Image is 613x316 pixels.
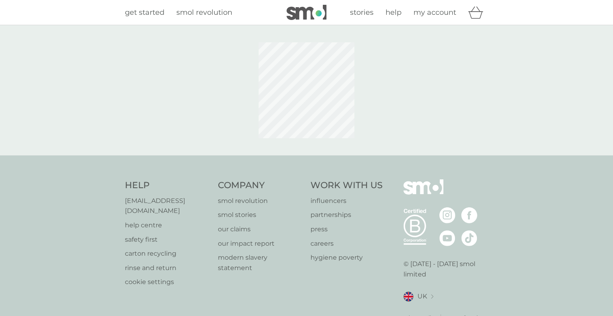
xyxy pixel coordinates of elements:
a: our impact report [218,238,303,249]
a: modern slavery statement [218,252,303,273]
span: get started [125,8,164,17]
h4: Work With Us [310,179,383,192]
a: stories [350,7,374,18]
img: UK flag [403,292,413,302]
span: help [386,8,401,17]
a: smol stories [218,210,303,220]
img: visit the smol Facebook page [461,207,477,223]
a: partnerships [310,210,383,220]
img: smol [403,179,443,207]
img: visit the smol Youtube page [439,230,455,246]
a: get started [125,7,164,18]
div: basket [468,4,488,20]
a: our claims [218,224,303,235]
a: help centre [125,220,210,231]
a: influencers [310,196,383,206]
a: rinse and return [125,263,210,273]
a: my account [413,7,456,18]
a: carton recycling [125,248,210,259]
img: select a new location [431,294,433,299]
span: stories [350,8,374,17]
a: press [310,224,383,235]
h4: Help [125,179,210,192]
a: careers [310,238,383,249]
a: safety first [125,235,210,245]
img: visit the smol Instagram page [439,207,455,223]
img: visit the smol Tiktok page [461,230,477,246]
a: help [386,7,401,18]
span: UK [417,291,427,302]
span: my account [413,8,456,17]
h4: Company [218,179,303,192]
a: hygiene poverty [310,252,383,263]
img: smol [287,5,326,20]
a: [EMAIL_ADDRESS][DOMAIN_NAME] [125,196,210,216]
a: cookie settings [125,277,210,287]
p: © [DATE] - [DATE] smol limited [403,259,488,279]
a: smol revolution [176,7,232,18]
span: smol revolution [176,8,232,17]
a: smol revolution [218,196,303,206]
